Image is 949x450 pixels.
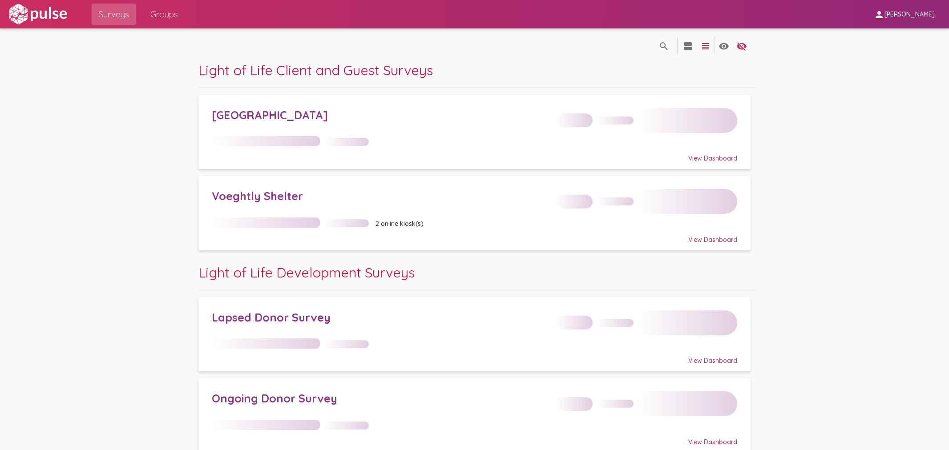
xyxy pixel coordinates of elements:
mat-icon: language [719,41,729,52]
button: language [697,37,715,55]
mat-icon: language [700,41,711,52]
mat-icon: language [682,41,693,52]
a: [GEOGRAPHIC_DATA]View Dashboard [198,95,750,169]
div: View Dashboard [212,349,737,365]
button: [PERSON_NAME] [867,6,942,22]
button: language [655,37,673,55]
mat-icon: language [736,41,747,52]
button: language [733,37,751,55]
button: language [679,37,697,55]
span: 2 online kiosk(s) [376,220,424,228]
div: Ongoing Donor Survey [212,391,549,405]
span: [PERSON_NAME] [884,11,935,19]
img: white-logo.svg [7,3,69,25]
div: Voeghtly Shelter [212,189,549,203]
a: Voeghtly Shelter2 online kiosk(s)View Dashboard [198,176,750,250]
a: Surveys [92,4,136,25]
span: Surveys [99,6,129,22]
span: Groups [150,6,178,22]
div: [GEOGRAPHIC_DATA] [212,108,549,122]
mat-icon: language [658,41,669,52]
a: Lapsed Donor SurveyView Dashboard [198,297,750,371]
div: Lapsed Donor Survey [212,310,549,324]
mat-icon: person [874,9,884,20]
div: View Dashboard [212,228,737,244]
div: View Dashboard [212,146,737,162]
span: Light of Life Client and Guest Surveys [198,61,433,79]
div: View Dashboard [212,430,737,446]
a: Groups [143,4,185,25]
span: Light of Life Development Surveys [198,264,415,281]
button: language [715,37,733,55]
